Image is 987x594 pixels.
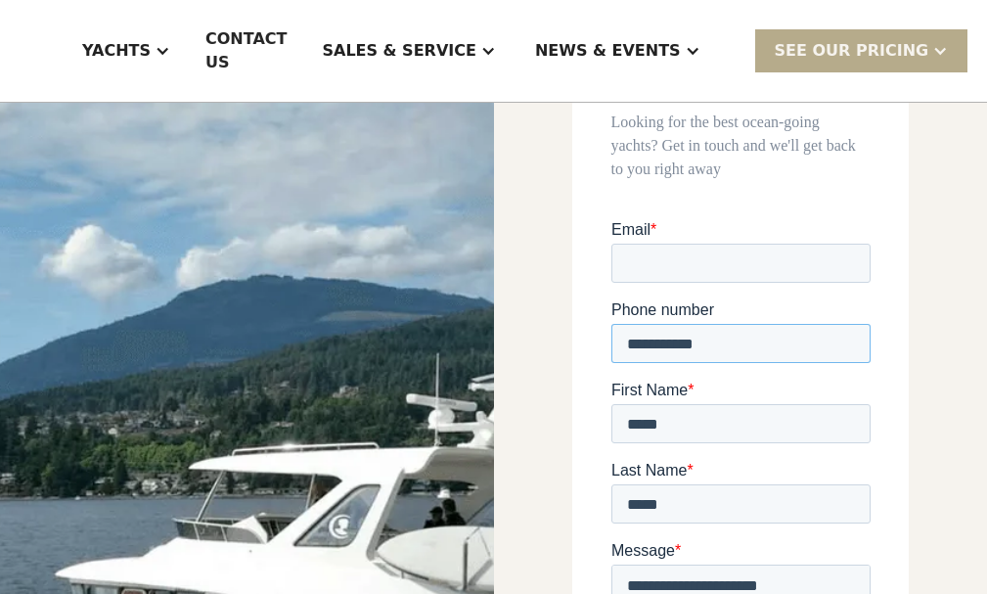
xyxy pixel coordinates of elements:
div: Yachts [63,12,190,90]
div: Contact US [205,27,287,74]
div: Sales & Service [302,12,515,90]
div: News & EVENTS [535,39,681,63]
div: Yachts [82,39,151,63]
div: Looking for the best ocean-going yachts? Get in touch and we'll get back to you right away [611,111,871,181]
div: Sales & Service [322,39,475,63]
div: SEE Our Pricing [775,39,929,63]
div: SEE Our Pricing [755,29,968,71]
div: News & EVENTS [516,12,720,90]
